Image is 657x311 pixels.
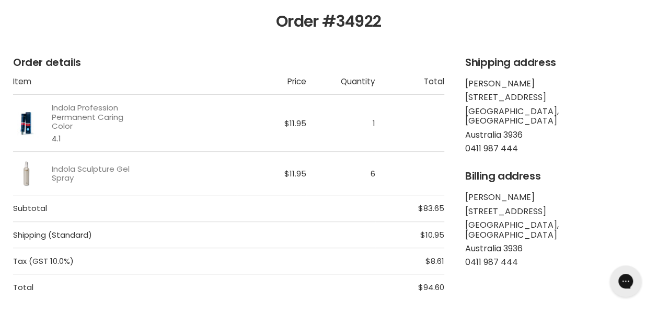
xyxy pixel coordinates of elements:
a: Indola Sculpture Gel Spray [52,164,142,183]
li: [GEOGRAPHIC_DATA], [GEOGRAPHIC_DATA] [465,107,644,126]
li: [PERSON_NAME] [465,193,644,202]
span: 4.1 [52,135,142,143]
li: [STREET_ADDRESS] [465,93,644,102]
span: Shipping (Standard) [13,221,375,248]
span: Tax (GST 10.0%) [13,248,375,274]
span: $94.60 [418,282,444,293]
a: Indola Profession Permanent Caring Color [52,103,142,130]
span: $11.95 [284,118,306,129]
iframe: Gorgias live chat messenger [605,262,647,301]
li: 0411 987 444 [465,258,644,267]
span: Subtotal [13,195,375,221]
td: 6 [306,152,375,195]
li: [GEOGRAPHIC_DATA], [GEOGRAPHIC_DATA] [465,220,644,240]
li: Australia 3936 [465,244,644,253]
h2: Billing address [465,170,644,182]
img: Indola Sculpture Gel Spray [13,160,39,186]
td: 1 [306,95,375,152]
img: Indola Profession Permanent Caring Color - 4.1 [13,104,39,143]
span: Total [13,274,375,301]
h2: Order details [13,57,444,69]
th: Quantity [306,77,375,95]
h2: Shipping address [465,57,644,69]
h1: Order #34922 [13,13,644,31]
span: $83.65 [418,203,444,214]
th: Item [13,77,237,95]
span: $8.61 [425,256,444,266]
li: [STREET_ADDRESS] [465,207,644,216]
li: Australia 3936 [465,130,644,140]
span: $10.95 [420,229,444,240]
li: 0411 987 444 [465,144,644,153]
li: [PERSON_NAME] [465,79,644,88]
th: Price [237,77,306,95]
span: $11.95 [284,168,306,179]
th: Total [375,77,444,95]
